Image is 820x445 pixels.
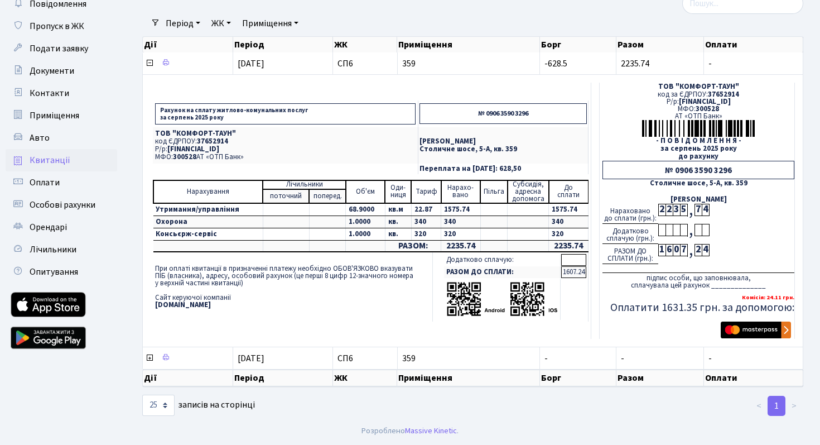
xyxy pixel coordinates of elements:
[602,244,658,264] div: РАЗОМ ДО СПЛАТИ (грн.):
[167,144,219,154] span: [FINANCIAL_ID]
[665,244,673,256] div: 6
[30,199,95,211] span: Особові рахунки
[155,154,416,161] p: МФО: АТ «ОТП Банк»
[361,425,459,437] div: Розроблено .
[6,37,117,60] a: Подати заявку
[233,37,333,52] th: Період
[197,136,228,146] span: 37652914
[444,254,561,266] td: Додатково сплачую:
[616,37,704,52] th: Разом
[708,354,798,363] span: -
[441,203,481,216] td: 1575.74
[346,216,385,228] td: 1.0000
[549,240,589,252] td: 2235.74
[6,127,117,149] a: Авто
[155,138,416,145] p: код ЄДРПОУ:
[602,98,794,106] div: Р/р:
[143,37,233,52] th: Дії
[385,203,411,216] td: кв.м
[602,83,794,90] div: ТОВ "КОМФОРТ-ТАУН"
[561,266,586,278] td: 1607.24
[694,204,702,216] div: 7
[30,132,50,144] span: Авто
[419,146,587,153] p: Столичне шосе, 5-А, кв. 359
[549,203,589,216] td: 1575.74
[263,180,346,189] td: Лічильники
[385,180,411,203] td: Оди- ниця
[155,103,416,125] p: Рахунок на сплату житлово-комунальних послуг за серпень 2025 року
[153,203,263,216] td: Утримання/управління
[6,15,117,37] a: Пропуск в ЖК
[704,37,803,52] th: Оплати
[446,281,558,317] img: apps-qrcodes.png
[721,322,791,338] img: Masterpass
[602,196,794,203] div: [PERSON_NAME]
[6,194,117,216] a: Особові рахунки
[30,221,67,233] span: Орендарі
[602,137,794,145] div: - П О В І Д О М Л Е Н Н Я -
[658,244,665,256] div: 1
[419,138,587,145] p: [PERSON_NAME]
[508,180,549,203] td: Субсидія, адресна допомога
[397,370,540,386] th: Приміщення
[333,370,397,386] th: ЖК
[263,189,309,203] td: поточний
[694,244,702,256] div: 2
[333,37,397,52] th: ЖК
[441,216,481,228] td: 340
[602,204,658,224] div: Нараховано до сплати (грн.):
[6,238,117,261] a: Лічильники
[419,165,587,173] p: Переплата на [DATE]: 628,50
[441,180,481,203] td: Нарахо- вано
[6,104,117,127] a: Приміщення
[385,216,411,228] td: кв.
[238,58,264,70] span: [DATE]
[602,91,794,98] div: код за ЄДРПОУ:
[153,180,263,203] td: Нарахування
[6,261,117,283] a: Опитування
[441,228,481,240] td: 320
[680,244,687,256] div: 7
[411,228,441,240] td: 320
[309,189,346,203] td: поперед.
[405,425,457,437] a: Massive Kinetic
[687,224,694,237] div: ,
[602,153,794,160] div: до рахунку
[540,37,616,52] th: Борг
[549,216,589,228] td: 340
[385,240,441,252] td: РАЗОМ:
[602,106,794,113] div: МФО:
[679,97,731,107] span: [FINANCIAL_ID]
[30,266,78,278] span: Опитування
[602,272,794,289] div: підпис особи, що заповнювала, сплачувала цей рахунок ______________
[702,204,709,216] div: 4
[6,171,117,194] a: Оплати
[238,14,303,33] a: Приміщення
[153,216,263,228] td: Охорона
[30,109,79,122] span: Приміщення
[441,240,481,252] td: 2235.74
[6,60,117,82] a: Документи
[153,252,433,321] td: При оплаті квитанції в призначенні платежу необхідно ОБОВ'ЯЗКОВО вказувати ПІБ (власника), адресу...
[658,204,665,216] div: 2
[411,180,441,203] td: Тариф
[544,352,548,365] span: -
[30,20,84,32] span: Пропуск в ЖК
[161,14,205,33] a: Період
[30,65,74,77] span: Документи
[238,352,264,365] span: [DATE]
[30,243,76,256] span: Лічильники
[173,152,196,162] span: 300528
[696,104,719,114] span: 300528
[687,204,694,217] div: ,
[742,293,794,302] b: Комісія: 24.11 грн.
[544,58,567,70] span: -628.5
[419,103,587,124] p: № 0906 3590 3296
[602,301,794,314] h5: Оплатити 1631.35 грн. за допомогою:
[411,216,441,228] td: 340
[346,228,385,240] td: 1.0000
[30,87,69,99] span: Контакти
[402,354,536,363] span: 359
[673,204,680,216] div: 3
[6,216,117,238] a: Орендарі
